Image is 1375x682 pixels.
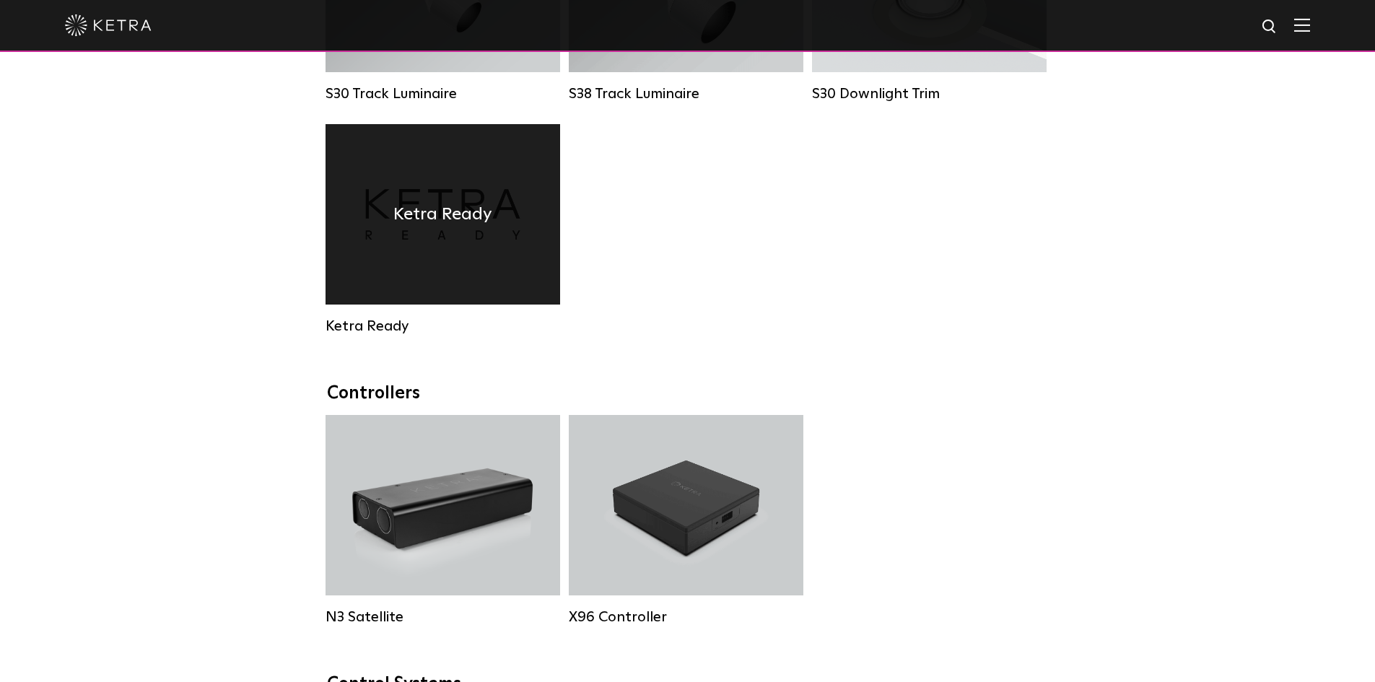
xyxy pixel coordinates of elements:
[569,85,803,102] div: S38 Track Luminaire
[326,608,560,626] div: N3 Satellite
[65,14,152,36] img: ketra-logo-2019-white
[393,201,492,228] h4: Ketra Ready
[326,318,560,335] div: Ketra Ready
[569,608,803,626] div: X96 Controller
[1294,18,1310,32] img: Hamburger%20Nav.svg
[326,415,560,626] a: N3 Satellite N3 Satellite
[569,415,803,626] a: X96 Controller X96 Controller
[327,383,1049,404] div: Controllers
[812,85,1047,102] div: S30 Downlight Trim
[1261,18,1279,36] img: search icon
[326,85,560,102] div: S30 Track Luminaire
[326,124,560,335] a: Ketra Ready Ketra Ready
